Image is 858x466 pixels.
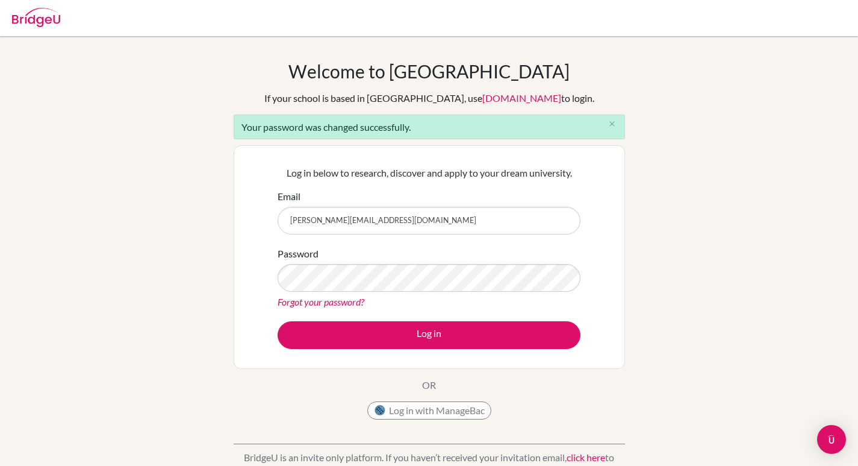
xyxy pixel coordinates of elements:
[608,119,617,128] i: close
[278,247,319,261] label: Password
[288,60,570,82] h1: Welcome to [GEOGRAPHIC_DATA]
[278,166,580,180] p: Log in below to research, discover and apply to your dream university.
[422,378,436,392] p: OR
[817,425,846,454] div: Open Intercom Messenger
[12,8,60,27] img: Bridge-U
[278,189,300,204] label: Email
[482,92,561,104] a: [DOMAIN_NAME]
[567,452,605,463] a: click here
[278,321,580,349] button: Log in
[234,115,625,139] div: Your password was changed successfully.
[367,401,491,420] button: Log in with ManageBac
[600,115,624,133] button: Close
[264,91,594,105] div: If your school is based in [GEOGRAPHIC_DATA], use to login.
[278,296,364,307] a: Forgot your password?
